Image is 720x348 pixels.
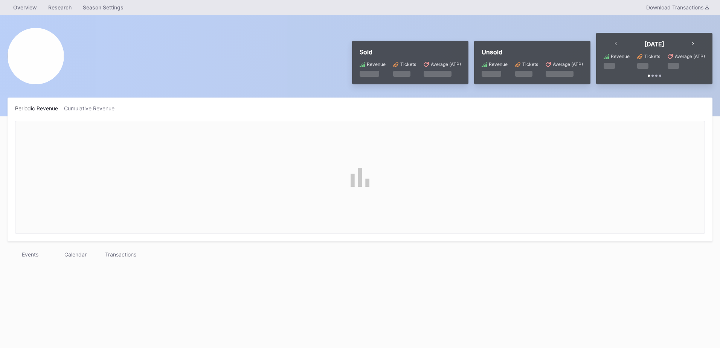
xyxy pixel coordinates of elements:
div: Average (ATP) [675,53,705,59]
div: Events [8,249,53,260]
div: Periodic Revenue [15,105,64,111]
div: Average (ATP) [431,61,461,67]
a: Overview [8,2,43,13]
div: [DATE] [644,40,664,48]
div: Tickets [522,61,538,67]
a: Research [43,2,77,13]
div: Calendar [53,249,98,260]
div: Sold [360,48,461,56]
div: Average (ATP) [553,61,583,67]
div: Tickets [400,61,416,67]
div: Revenue [611,53,630,59]
a: Season Settings [77,2,129,13]
div: Cumulative Revenue [64,105,121,111]
div: Revenue [367,61,386,67]
div: Transactions [98,249,143,260]
button: Download Transactions [642,2,712,12]
div: Unsold [482,48,583,56]
div: Revenue [489,61,508,67]
div: Tickets [644,53,660,59]
div: Download Transactions [646,4,709,11]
